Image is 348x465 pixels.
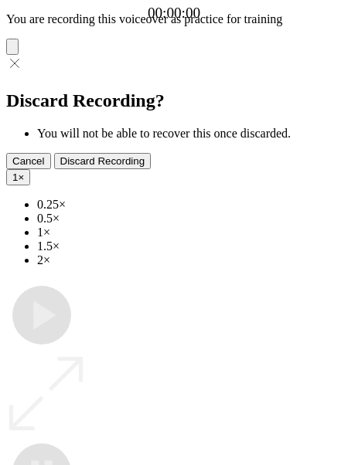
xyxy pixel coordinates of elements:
button: 1× [6,169,30,185]
p: You are recording this voiceover as practice for training [6,12,342,26]
li: 0.25× [37,198,342,212]
li: 2× [37,253,342,267]
h2: Discard Recording? [6,90,342,111]
li: 1.5× [37,239,342,253]
li: You will not be able to recover this once discarded. [37,127,342,141]
span: 1 [12,171,18,183]
button: Cancel [6,153,51,169]
li: 0.5× [37,212,342,226]
button: Discard Recording [54,153,152,169]
a: 00:00:00 [148,5,200,22]
li: 1× [37,226,342,239]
